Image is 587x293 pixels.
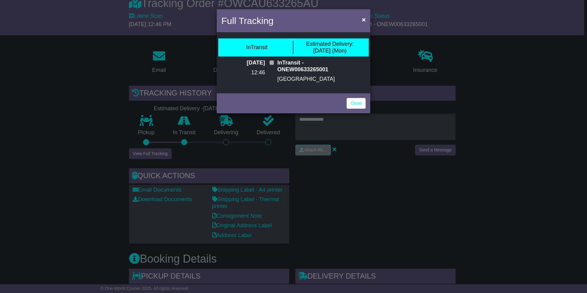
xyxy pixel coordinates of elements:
[306,41,354,54] div: [DATE] (Mon)
[362,16,366,23] span: ×
[246,44,267,51] div: InTransit
[239,69,265,76] p: 12:46
[359,13,369,26] button: Close
[221,14,274,28] h4: Full Tracking
[277,60,348,73] p: InTransit - ONEW00633265001
[306,41,354,47] span: Estimated Delivery:
[239,60,265,66] p: [DATE]
[347,98,366,109] a: Close
[277,76,348,83] p: [GEOGRAPHIC_DATA]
